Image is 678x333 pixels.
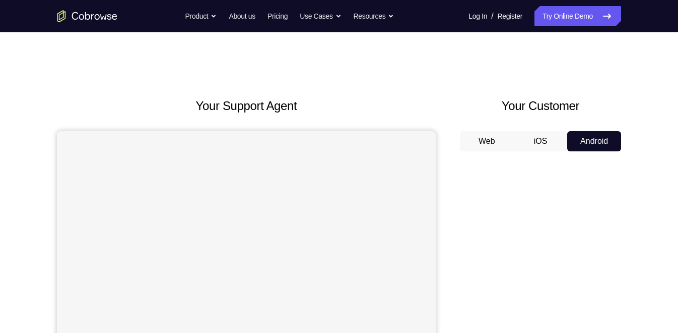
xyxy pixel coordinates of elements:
a: About us [229,6,255,26]
h2: Your Customer [460,97,621,115]
button: Use Cases [300,6,341,26]
button: Product [185,6,217,26]
button: Android [567,131,621,151]
a: Pricing [267,6,288,26]
a: Try Online Demo [534,6,621,26]
a: Log In [468,6,487,26]
a: Register [498,6,522,26]
button: Web [460,131,514,151]
span: / [491,10,493,22]
h2: Your Support Agent [57,97,436,115]
button: Resources [354,6,394,26]
button: iOS [514,131,568,151]
a: Go to the home page [57,10,117,22]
